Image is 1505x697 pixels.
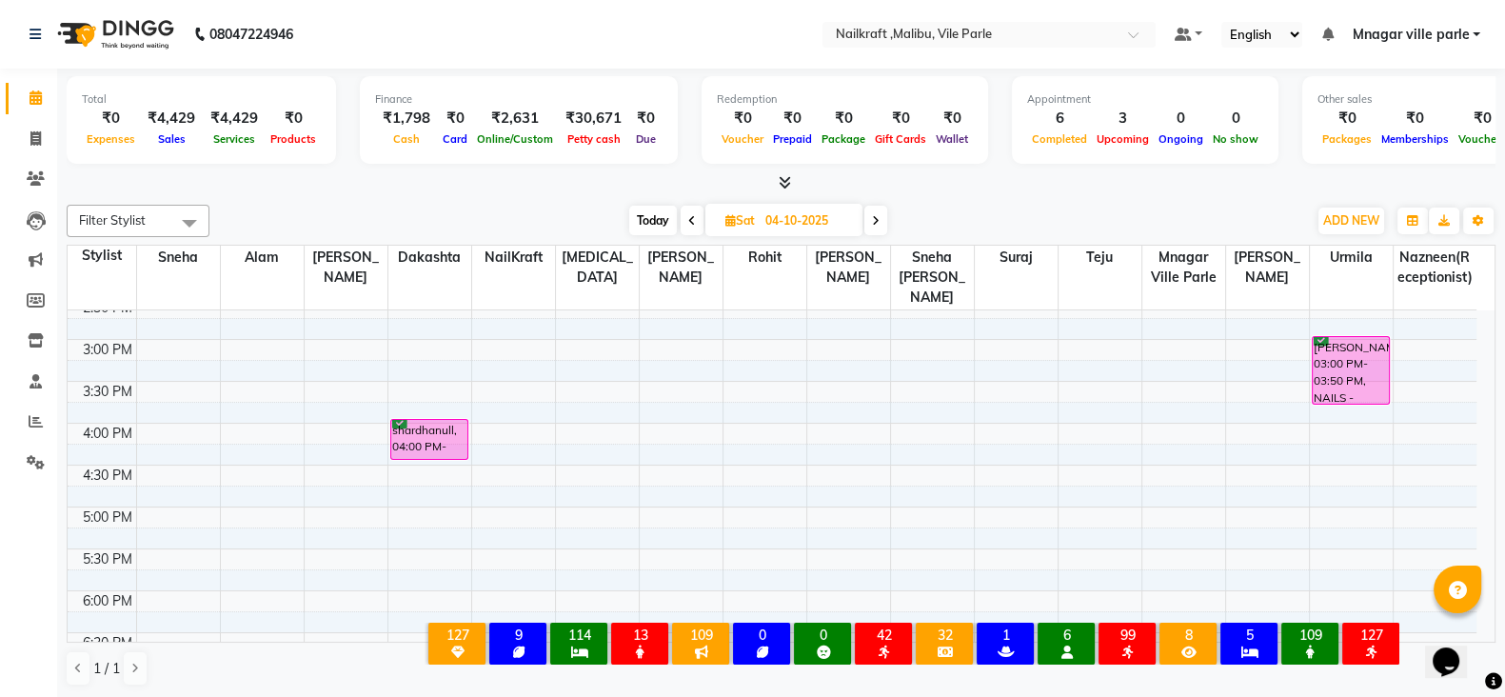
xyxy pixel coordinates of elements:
div: 42 [859,627,908,644]
span: sneha [137,246,220,269]
span: Package [817,132,870,146]
img: logo [49,8,179,61]
div: 5:00 PM [79,508,136,528]
div: 109 [1285,627,1335,644]
div: 6:00 PM [79,591,136,611]
span: Mnagar ville parle [1142,246,1225,289]
span: Dakashta [388,246,471,269]
div: ₹0 [768,108,817,129]
div: ₹0 [266,108,321,129]
div: 0 [737,627,786,644]
span: Mnagar ville parle [1352,25,1469,45]
span: Prepaid [768,132,817,146]
div: 127 [1346,627,1396,644]
div: ₹0 [82,108,140,129]
div: 32 [920,627,969,644]
span: [MEDICAL_DATA] [556,246,639,289]
div: Stylist [68,246,136,266]
div: ₹0 [870,108,931,129]
iframe: chat widget [1425,621,1486,678]
div: ₹0 [817,108,870,129]
span: Due [631,132,661,146]
span: Petty cash [563,132,625,146]
span: Ongoing [1154,132,1208,146]
span: Sat [721,213,760,228]
div: 6:30 PM [79,633,136,653]
span: Expenses [82,132,140,146]
div: 0 [798,627,847,644]
span: nazneen(receptionist) [1394,246,1477,289]
div: 8 [1163,627,1213,644]
span: urmila [1310,246,1393,269]
span: ADD NEW [1323,213,1379,228]
div: Total [82,91,321,108]
span: Today [629,206,677,235]
span: 1 / 1 [93,659,120,679]
div: ₹0 [1317,108,1376,129]
div: shardhanull, 04:00 PM-04:30 PM, NAILS - Gel polish [391,420,468,459]
div: Appointment [1027,91,1263,108]
input: 2025-10-04 [760,207,855,235]
div: 99 [1102,627,1152,644]
div: ₹1,798 [375,108,438,129]
div: 109 [676,627,725,644]
div: 127 [432,627,482,644]
span: [PERSON_NAME] [305,246,387,289]
span: Filter Stylist [79,212,146,228]
div: 0 [1208,108,1263,129]
span: Memberships [1376,132,1454,146]
div: 3:00 PM [79,340,136,360]
span: Card [438,132,472,146]
div: ₹0 [1376,108,1454,129]
div: 4:30 PM [79,466,136,486]
span: NailKraft [472,246,555,269]
div: 6 [1027,108,1092,129]
div: ₹0 [931,108,973,129]
div: ₹0 [438,108,472,129]
span: Voucher [717,132,768,146]
div: ₹4,429 [203,108,266,129]
span: Services [208,132,260,146]
div: Redemption [717,91,973,108]
span: [PERSON_NAME] [807,246,890,289]
div: 1 [980,627,1030,644]
div: 114 [554,627,604,644]
button: ADD NEW [1318,208,1384,234]
span: [PERSON_NAME] [640,246,723,289]
div: 3:30 PM [79,382,136,402]
div: [PERSON_NAME], 03:00 PM-03:50 PM, NAILS - Acrylic Ext [1313,337,1390,404]
div: Finance [375,91,663,108]
div: ₹0 [717,108,768,129]
span: Rohit [723,246,806,269]
div: ₹2,631 [472,108,558,129]
span: Products [266,132,321,146]
div: 6 [1041,627,1091,644]
span: Cash [388,132,425,146]
div: 0 [1154,108,1208,129]
span: Alam [221,246,304,269]
span: Suraj [975,246,1058,269]
span: Upcoming [1092,132,1154,146]
div: 13 [615,627,664,644]
span: Completed [1027,132,1092,146]
span: No show [1208,132,1263,146]
b: 08047224946 [209,8,293,61]
span: Wallet [931,132,973,146]
span: Online/Custom [472,132,558,146]
div: ₹0 [629,108,663,129]
span: Sales [153,132,190,146]
div: 3 [1092,108,1154,129]
span: Packages [1317,132,1376,146]
div: ₹4,429 [140,108,203,129]
div: 5:30 PM [79,549,136,569]
div: 4:00 PM [79,424,136,444]
div: 5 [1224,627,1274,644]
span: Sneha [PERSON_NAME] [891,246,974,309]
div: ₹30,671 [558,108,629,129]
span: Gift Cards [870,132,931,146]
span: [PERSON_NAME] [1226,246,1309,289]
div: 9 [493,627,543,644]
span: Teju [1059,246,1141,269]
